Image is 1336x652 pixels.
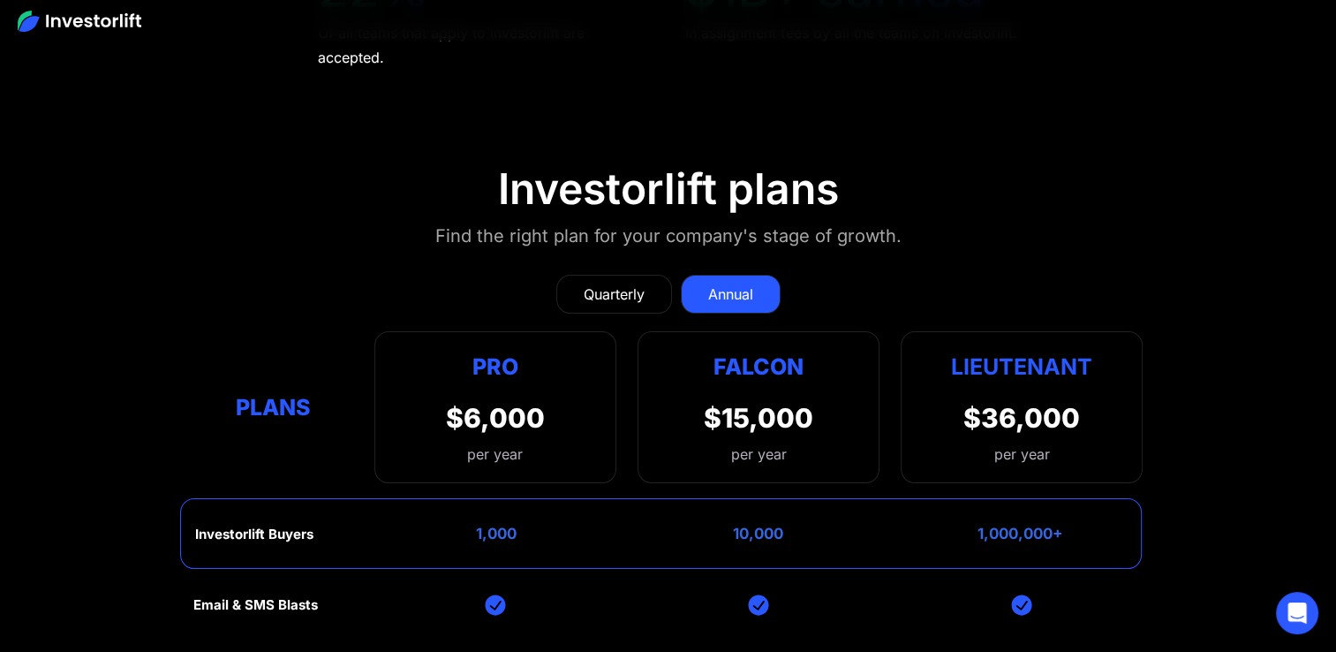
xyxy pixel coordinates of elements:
[1276,592,1318,634] div: Open Intercom Messenger
[584,284,645,305] div: Quarterly
[446,350,545,384] div: Pro
[446,402,545,434] div: $6,000
[498,163,839,215] div: Investorlift plans
[733,525,783,542] div: 10,000
[193,390,353,424] div: Plans
[993,444,1049,465] div: per year
[730,444,786,465] div: per year
[446,444,545,465] div: per year
[951,353,1092,380] strong: Lieutenant
[435,222,902,250] div: Find the right plan for your company's stage of growth.
[193,597,318,613] div: Email & SMS Blasts
[713,350,804,384] div: Falcon
[977,525,1063,542] div: 1,000,000+
[963,402,1080,434] div: $36,000
[476,525,517,542] div: 1,000
[318,20,653,70] div: Of all teams that apply to Investorlift are accepted.
[704,402,813,434] div: $15,000
[195,527,313,542] div: Investorlift Buyers
[708,284,753,305] div: Annual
